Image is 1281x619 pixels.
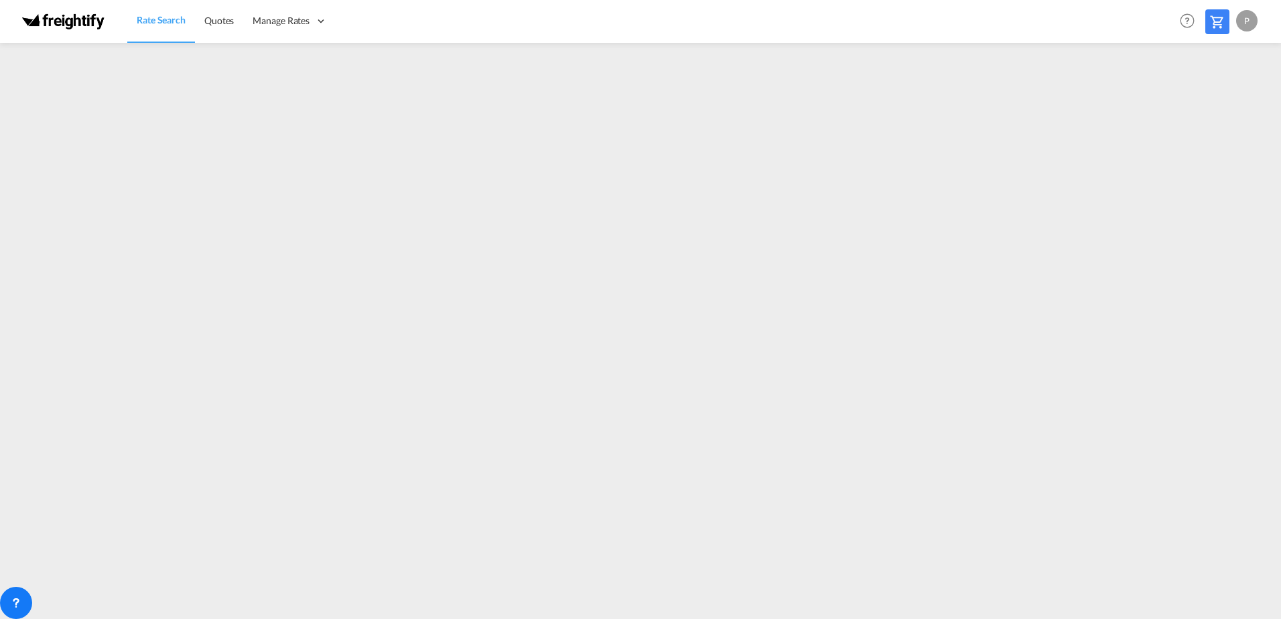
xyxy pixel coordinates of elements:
span: Manage Rates [253,14,310,27]
img: c951c9405ca311f0a08fcdbef3f434a2.png [20,6,111,36]
div: P [1236,10,1258,31]
span: Help [1176,9,1199,32]
span: Rate Search [137,14,186,25]
span: Quotes [204,15,234,26]
div: Help [1176,9,1205,33]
